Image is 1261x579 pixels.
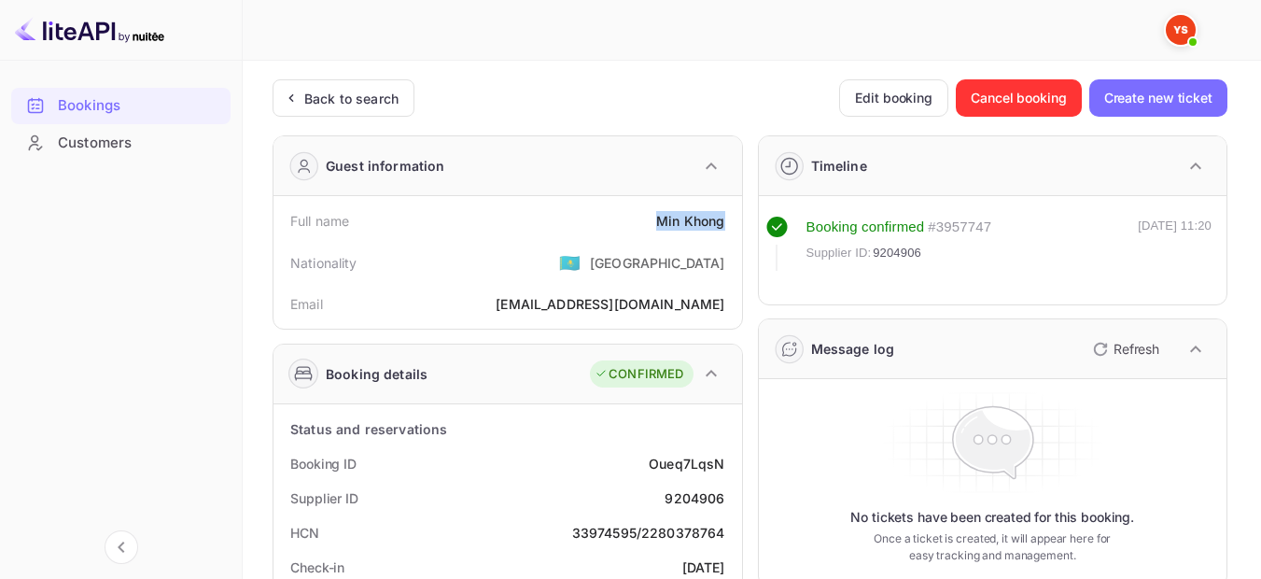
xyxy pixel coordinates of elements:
div: Customers [11,125,231,162]
div: Nationality [290,253,357,273]
div: [DATE] 11:20 [1138,217,1212,271]
div: Oueq7LqsN [649,454,724,473]
div: Email [290,294,323,314]
div: Booking ID [290,454,357,473]
div: Back to search [304,89,399,108]
a: Customers [11,125,231,160]
div: 9204906 [665,488,724,508]
div: Guest information [326,156,445,176]
div: Full name [290,211,349,231]
p: Once a ticket is created, it will appear here for easy tracking and management. [868,530,1117,564]
div: Min Khong [656,211,724,231]
img: Yandex Support [1166,15,1196,45]
div: 33974595/2280378764 [572,523,725,543]
p: No tickets have been created for this booking. [850,508,1134,527]
span: 9204906 [873,244,921,262]
div: Customers [58,133,221,154]
img: LiteAPI logo [15,15,164,45]
div: Status and reservations [290,419,447,439]
div: CONFIRMED [595,365,683,384]
button: Create new ticket [1089,79,1227,117]
p: Refresh [1114,339,1159,359]
div: Supplier ID [290,488,358,508]
div: Bookings [58,95,221,117]
div: [DATE] [682,558,725,577]
div: Booking details [326,364,427,384]
span: United States [559,246,581,279]
div: Message log [811,339,895,359]
div: [GEOGRAPHIC_DATA] [590,253,725,273]
div: Booking confirmed [806,217,925,238]
div: Check-in [290,558,344,577]
button: Collapse navigation [105,530,138,564]
button: Refresh [1082,334,1167,364]
div: Timeline [811,156,867,176]
button: Cancel booking [956,79,1082,117]
div: Bookings [11,88,231,124]
span: Supplier ID: [806,244,872,262]
div: [EMAIL_ADDRESS][DOMAIN_NAME] [496,294,724,314]
button: Edit booking [839,79,948,117]
div: # 3957747 [928,217,991,238]
a: Bookings [11,88,231,122]
div: HCN [290,523,319,543]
